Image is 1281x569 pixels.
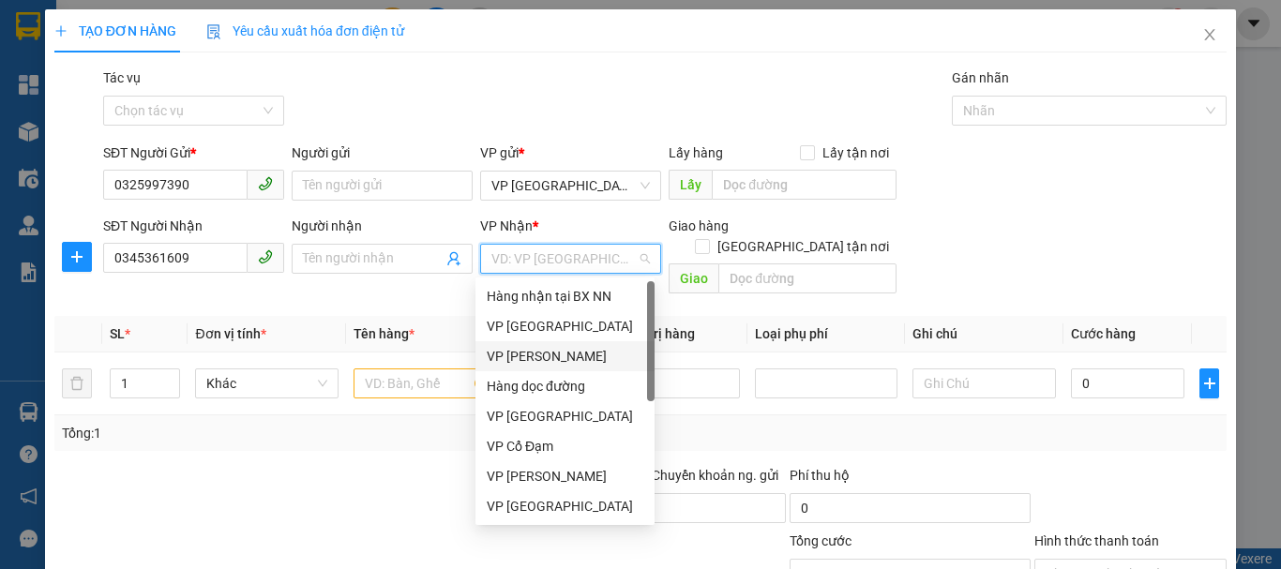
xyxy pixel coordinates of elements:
[487,346,643,367] div: VP [PERSON_NAME]
[491,172,650,200] span: VP Bình Lộc
[475,401,655,431] div: VP Hà Đông
[103,70,141,85] label: Tác vụ
[206,369,326,397] span: Khác
[103,142,284,163] div: SĐT Người Gửi
[718,263,897,293] input: Dọc đường
[110,326,125,341] span: SL
[912,368,1055,398] input: Ghi Chú
[669,145,723,160] span: Lấy hàng
[1034,533,1159,548] label: Hình thức thanh toán
[790,533,851,548] span: Tổng cước
[625,326,695,341] span: Giá trị hàng
[206,23,404,38] span: Yêu cầu xuất hóa đơn điện tử
[487,316,643,337] div: VP [GEOGRAPHIC_DATA]
[475,371,655,401] div: Hàng dọc đường
[258,176,273,191] span: phone
[712,170,897,200] input: Dọc đường
[669,263,718,293] span: Giao
[669,218,729,233] span: Giao hàng
[206,24,221,39] img: icon
[475,431,655,461] div: VP Cổ Đạm
[790,465,1031,493] div: Phí thu hộ
[446,251,461,266] span: user-add
[475,311,655,341] div: VP Mỹ Đình
[487,496,643,517] div: VP [GEOGRAPHIC_DATA]
[475,461,655,491] div: VP Cương Gián
[815,142,897,163] span: Lấy tận nơi
[62,368,92,398] button: delete
[1200,376,1218,391] span: plus
[475,281,655,311] div: Hàng nhận tại BX NN
[480,218,533,233] span: VP Nhận
[62,423,496,443] div: Tổng: 1
[710,236,897,257] span: [GEOGRAPHIC_DATA] tận nơi
[292,216,473,236] div: Người nhận
[644,465,786,486] span: Chuyển khoản ng. gửi
[475,341,655,371] div: VP Hoàng Liệt
[103,216,284,236] div: SĐT Người Nhận
[1071,326,1136,341] span: Cước hàng
[54,24,68,37] span: plus
[1199,368,1219,398] button: plus
[487,466,643,487] div: VP [PERSON_NAME]
[292,142,473,163] div: Người gửi
[54,23,176,38] span: TẠO ĐƠN HÀNG
[1183,9,1236,62] button: Close
[1202,27,1217,42] span: close
[354,326,414,341] span: Tên hàng
[625,368,740,398] input: 0
[487,406,643,427] div: VP [GEOGRAPHIC_DATA]
[905,316,1062,352] th: Ghi chú
[952,70,1009,85] label: Gán nhãn
[747,316,905,352] th: Loại phụ phí
[487,286,643,307] div: Hàng nhận tại BX NN
[480,142,661,163] div: VP gửi
[487,376,643,397] div: Hàng dọc đường
[487,436,643,457] div: VP Cổ Đạm
[63,249,91,264] span: plus
[354,368,496,398] input: VD: Bàn, Ghế
[258,249,273,264] span: phone
[475,491,655,521] div: VP Xuân Giang
[62,242,92,272] button: plus
[669,170,712,200] span: Lấy
[195,326,265,341] span: Đơn vị tính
